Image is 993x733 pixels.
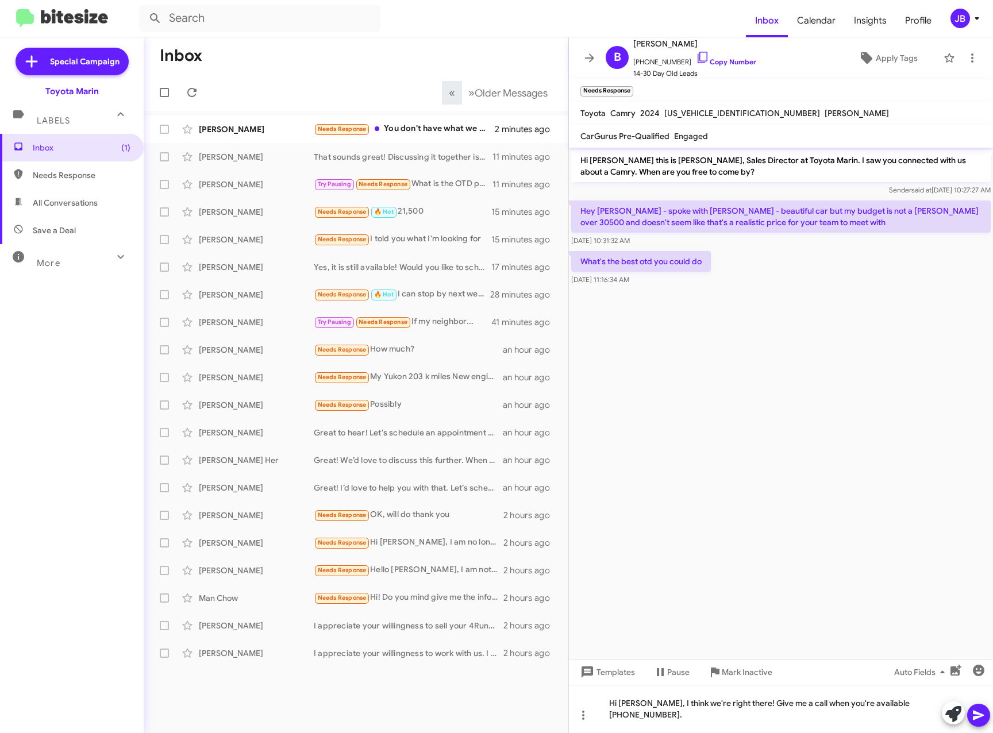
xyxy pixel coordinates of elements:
div: 2 hours ago [503,537,559,549]
span: Needs Response [318,373,367,381]
span: « [449,86,455,100]
span: [PERSON_NAME] [825,108,889,118]
span: Needs Response [318,208,367,215]
div: 2 hours ago [503,592,559,604]
div: Yes, it is still available! Would you like to schedule a time to come in and check it out? [314,261,491,273]
span: Needs Response [318,401,367,408]
div: 2 minutes ago [495,124,559,135]
div: I told you what I'm looking for [314,233,491,246]
div: I appreciate your willingness to sell your 4Runner! To provide you with our best offer, let’s sch... [314,620,503,631]
span: All Conversations [33,197,98,209]
span: [US_VEHICLE_IDENTIFICATION_NUMBER] [664,108,820,118]
small: Needs Response [580,86,633,97]
div: Great to hear! Let's schedule an appointment so we can evaluate your Wrangler Unlimited and discu... [314,427,503,438]
span: Mark Inactive [722,662,772,682]
p: Hi [PERSON_NAME] this is [PERSON_NAME], Sales Director at Toyota Marin. I saw you connected with ... [571,150,991,182]
span: Toyota [580,108,606,118]
div: 28 minutes ago [490,289,559,300]
span: [PHONE_NUMBER] [633,51,756,68]
button: Pause [644,662,699,682]
div: You don't have what we are looking for at the moment [314,122,495,136]
div: [PERSON_NAME] [199,151,314,163]
span: Needs Response [318,539,367,546]
span: Needs Response [318,511,367,519]
span: Save a Deal [33,225,76,236]
span: Apply Tags [876,48,918,68]
span: 🔥 Hot [374,208,394,215]
span: Needs Response [318,291,367,298]
div: [PERSON_NAME] [199,179,314,190]
div: Great! I’d love to help you with that. Let’s schedule a convenient time for you to bring in your ... [314,482,503,493]
div: 21,500 [314,205,491,218]
span: [DATE] 11:16:34 AM [571,275,629,284]
span: 14-30 Day Old Leads [633,68,756,79]
div: JB [950,9,970,28]
div: [PERSON_NAME] [199,317,314,328]
button: Templates [569,662,644,682]
span: Profile [896,4,941,37]
div: Hi [PERSON_NAME], I think we're right there! Give me a call when you're available [PHONE_NUMBER]. [569,685,993,733]
input: Search [139,5,380,32]
span: Pause [667,662,690,682]
div: 15 minutes ago [491,234,559,245]
div: an hour ago [503,427,559,438]
div: [PERSON_NAME] [199,206,314,218]
div: [PERSON_NAME] [199,372,314,383]
div: That sounds great! Discussing it together is a good idea. If you decide to move forward, let me k... [314,151,492,163]
h1: Inbox [160,47,202,65]
span: Engaged [674,131,708,141]
a: Copy Number [696,57,756,66]
div: I appreciate your willingness to work with us. I can help arrange a convenient time to come visit... [314,647,503,659]
div: 2 hours ago [503,510,559,521]
span: Needs Response [359,318,407,326]
span: Special Campaign [50,56,120,67]
div: [PERSON_NAME] [199,482,314,493]
div: [PERSON_NAME] [199,647,314,659]
button: Previous [442,81,462,105]
div: [PERSON_NAME] [199,234,314,245]
button: JB [941,9,980,28]
div: My Yukon 203 k miles New engine and new transmission [314,371,503,384]
button: Mark Inactive [699,662,782,682]
div: 11 minutes ago [492,179,559,190]
span: said at [911,186,932,194]
div: [PERSON_NAME] [199,124,314,135]
span: (1) [121,142,130,153]
p: What's the best otd you could do [571,251,711,272]
span: CarGurus Pre-Qualified [580,131,669,141]
div: an hour ago [503,399,559,411]
div: I can stop by next week [DATE] [314,288,490,301]
span: Inbox [33,142,130,153]
div: [PERSON_NAME] [199,427,314,438]
button: Apply Tags [837,48,938,68]
span: Needs Response [318,236,367,243]
span: Try Pausing [318,180,351,188]
span: Labels [37,115,70,126]
button: Auto Fields [885,662,959,682]
span: B [614,48,621,67]
span: 🔥 Hot [374,291,394,298]
span: Needs Response [33,169,130,181]
span: Needs Response [318,594,367,601]
span: Templates [578,662,635,682]
span: » [468,86,475,100]
a: Calendar [788,4,845,37]
div: an hour ago [503,482,559,493]
a: Inbox [746,4,788,37]
div: Possibly [314,398,503,411]
div: How much? [314,343,503,356]
span: [PERSON_NAME] [633,37,756,51]
p: Hey [PERSON_NAME] - spoke with [PERSON_NAME] - beautiful car but my budget is not a [PERSON_NAME]... [571,200,991,233]
div: Hello [PERSON_NAME], I am not really looking to sell but i am looking to have the warranty paint ... [314,564,503,577]
div: [PERSON_NAME] [199,289,314,300]
div: [PERSON_NAME] [199,620,314,631]
button: Next [461,81,555,105]
div: Great! We’d love to discuss this further. When would you be available to visit the dealership for... [314,454,503,466]
span: Older Messages [475,87,548,99]
div: What is the OTD price of this vehicle? [314,178,492,191]
div: [PERSON_NAME] Her [199,454,314,466]
div: 11 minutes ago [492,151,559,163]
div: [PERSON_NAME] [199,565,314,576]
